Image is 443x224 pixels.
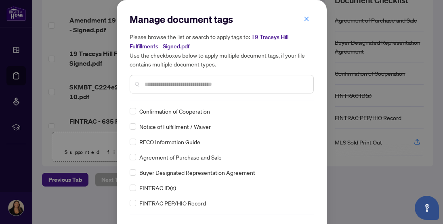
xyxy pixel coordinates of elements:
h5: Please browse the list or search to apply tags to: Use the checkboxes below to apply multiple doc... [130,32,314,68]
button: Open asap [415,196,439,220]
h2: Manage document tags [130,13,314,26]
span: FINTRAC PEP/HIO Record [139,199,206,207]
span: FINTRAC ID(s) [139,183,176,192]
span: Notice of Fulfillment / Waiver [139,122,211,131]
span: close [304,16,309,22]
span: Agreement of Purchase and Sale [139,153,222,162]
span: RECO Information Guide [139,137,200,146]
span: Confirmation of Cooperation [139,107,210,116]
span: Buyer Designated Representation Agreement [139,168,255,177]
